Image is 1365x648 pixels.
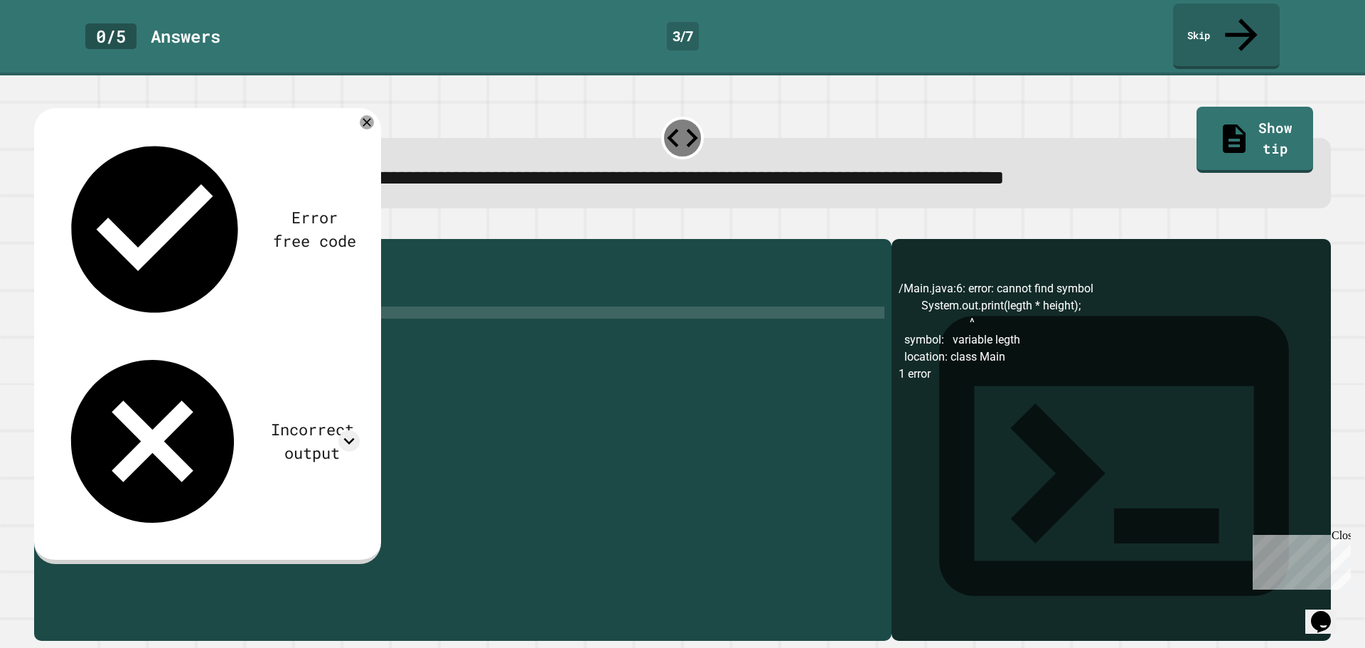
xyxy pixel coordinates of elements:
a: Show tip [1197,107,1312,172]
div: 0 / 5 [85,23,136,49]
a: Skip [1173,4,1280,69]
div: Answer s [151,23,220,49]
div: Error free code [269,206,360,253]
iframe: chat widget [1247,529,1351,590]
div: 3 / 7 [667,22,699,51]
iframe: chat widget [1305,591,1351,634]
div: /Main.java:6: error: cannot find symbol System.out.print(legth * height); ^ symbol: variable legt... [899,280,1324,641]
div: Incorrect output [265,418,360,464]
div: Chat with us now!Close [6,6,98,90]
